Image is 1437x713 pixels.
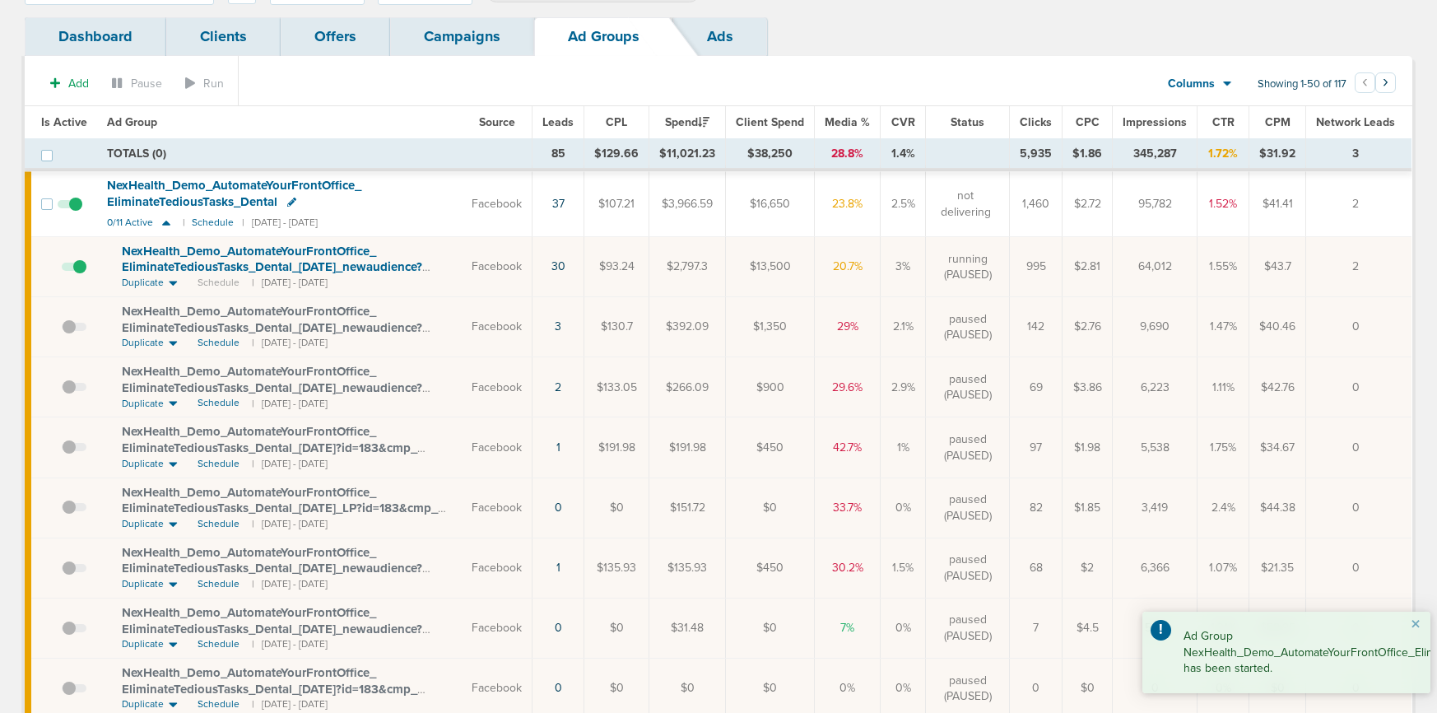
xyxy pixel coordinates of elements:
td: $2.81 [1063,237,1113,297]
ul: Pagination [1355,75,1396,95]
span: Is Active [41,115,87,129]
small: | [DATE] - [DATE] [252,397,328,411]
td: 0 [1306,538,1412,598]
td: 1.75% [1197,417,1249,478]
td: TOTALS (0) [97,139,532,170]
td: 29.6% [815,357,881,417]
span: Duplicate [122,457,164,471]
td: 2 [1306,237,1412,297]
td: 6,223 [1113,357,1197,417]
td: $38,250 [726,139,815,170]
a: 0 [555,681,562,695]
td: $129.66 [584,139,649,170]
td: $16,650 [726,170,815,236]
span: Clicks [1020,115,1052,129]
span: not delivering [936,188,995,220]
td: 3,419 [1113,478,1197,538]
span: Schedule [198,577,239,591]
td: 20.7% [815,237,881,297]
a: 37 [552,197,565,211]
td: 1.5% [881,538,926,598]
span: NexHealth_ Demo_ AutomateYourFrontOffice_ EliminateTediousTasks_ Dental_ [DATE]_ newaudience?id=1... [122,605,422,652]
a: Clients [166,17,281,56]
td: 23.8% [815,170,881,236]
td: paused (PAUSED) [926,478,1010,538]
button: Go to next page [1375,72,1396,93]
td: $266.09 [649,357,726,417]
td: 0 [1306,357,1412,417]
td: $191.98 [649,417,726,478]
td: 1.11% [1197,357,1249,417]
td: paused (PAUSED) [926,538,1010,598]
td: Facebook [462,598,532,658]
span: NexHealth_ Demo_ AutomateYourFrontOffice_ EliminateTediousTasks_ Dental_ [DATE]_ newaudience?id=1... [122,545,422,592]
span: NexHealth_ Demo_ AutomateYourFrontOffice_ EliminateTediousTasks_ Dental_ [DATE]_ newaudience?id=1... [122,364,422,411]
td: Facebook [462,417,532,478]
td: paused (PAUSED) [926,297,1010,357]
td: 0 [1306,297,1412,357]
td: $1.86 [1063,139,1113,170]
td: $0 [584,478,649,538]
td: 82 [1010,478,1063,538]
span: Duplicate [122,336,164,350]
span: CPL [606,115,627,129]
td: Facebook [462,170,532,236]
small: | [DATE] - [DATE] [252,517,328,531]
td: Facebook [462,237,532,297]
td: $135.93 [649,538,726,598]
td: $1.98 [1063,417,1113,478]
td: $58.95 [1249,598,1306,658]
td: 42.7% [815,417,881,478]
td: $2.72 [1063,170,1113,236]
td: Facebook [462,357,532,417]
span: CVR [891,115,915,129]
td: 2.9% [881,357,926,417]
a: 30 [551,259,565,273]
td: 142 [1010,297,1063,357]
span: CPC [1076,115,1100,129]
span: Add [68,77,89,91]
a: 1 [556,561,560,575]
td: $41.41 [1249,170,1306,236]
td: $11,021.23 [649,139,726,170]
a: 0 [555,501,562,515]
span: NexHealth_ Demo_ AutomateYourFrontOffice_ EliminateTediousTasks_ Dental_ [DATE]_ LP?id=183&cmp_ i... [122,485,438,532]
td: 0% [881,478,926,538]
td: running (PAUSED) [926,237,1010,297]
td: $1.85 [1063,478,1113,538]
td: 3 [1306,139,1412,170]
td: 2.4% [1197,478,1249,538]
td: paused (PAUSED) [926,417,1010,478]
td: $1,350 [726,297,815,357]
div: Ad Group NexHealth_Demo_AutomateYourFrontOffice_EliminateTediousTasks_Dental has been started. [1142,612,1430,693]
a: 2 [555,380,561,394]
td: $450 [726,417,815,478]
span: Schedule [198,637,239,651]
td: $151.72 [649,478,726,538]
small: | [DATE] - [DATE] [252,697,328,711]
td: $135.93 [584,538,649,598]
td: 64,012 [1113,237,1197,297]
td: $34.67 [1249,417,1306,478]
span: Source [479,115,515,129]
td: 69 [1010,357,1063,417]
span: Client Spend [736,115,804,129]
span: Status [951,115,984,129]
td: $130.7 [584,297,649,357]
td: 1.72% [1197,139,1249,170]
a: Dashboard [25,17,166,56]
span: Ad Group [107,115,157,129]
td: $31.92 [1249,139,1306,170]
td: 7 [1010,598,1063,658]
td: 5,935 [1010,139,1063,170]
span: NexHealth_ Demo_ AutomateYourFrontOffice_ EliminateTediousTasks_ Dental_ [DATE]?id=183&cmp_ id=96... [122,665,417,712]
td: $0 [584,598,649,658]
a: Ads [673,17,767,56]
span: 0/11 Active [107,217,153,229]
a: Campaigns [390,17,534,56]
td: 85 [532,139,584,170]
td: 1.55% [1197,237,1249,297]
td: 0 [1306,478,1412,538]
span: Duplicate [122,397,164,411]
small: | [DATE] - [DATE] [252,336,328,350]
